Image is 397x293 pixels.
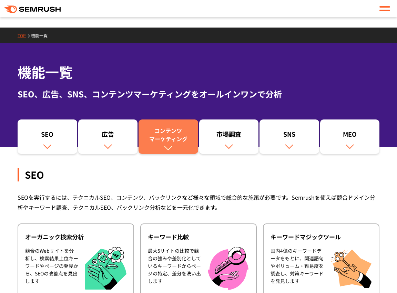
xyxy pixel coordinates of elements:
[320,119,380,154] a: MEO
[271,233,372,241] div: キーワードマジックツール
[142,126,195,143] div: コンテンツ マーケティング
[139,119,198,154] a: コンテンツマーケティング
[82,130,134,142] div: 広告
[263,130,316,142] div: SNS
[18,168,379,181] div: SEO
[259,119,319,154] a: SNS
[148,247,201,290] div: 最大5サイトの比較で競合の強みや差別化としているキーワードからページの特定、差分を洗い出します
[330,247,372,288] img: キーワードマジックツール
[18,192,379,212] div: SEOを実行するには、テクニカルSEO、コンテンツ、バックリンクなど様々な領域で総合的な施策が必要です。Semrushを使えば競合ドメイン分析やキーワード調査、テクニカルSEO、バックリンク分析...
[25,247,78,290] div: 競合のWebサイトを分析し、検索結果上位キーワードやページの発見から、SEOの改善点を見出します
[21,130,74,142] div: SEO
[18,62,379,82] h1: 機能一覧
[85,247,126,290] img: オーガニック検索分析
[203,130,255,142] div: 市場調査
[271,247,324,288] div: 国内4億のキーワードデータをもとに、関連語句やボリューム・難易度を調査し、対策キーワードを発見します
[78,119,138,154] a: 広告
[208,247,248,290] img: キーワード比較
[18,32,31,38] a: TOP
[148,233,249,241] div: キーワード比較
[18,88,379,100] div: SEO、広告、SNS、コンテンツマーケティングをオールインワンで分析
[199,119,259,154] a: 市場調査
[31,32,53,38] a: 機能一覧
[25,233,126,241] div: オーガニック検索分析
[18,119,77,154] a: SEO
[324,130,376,142] div: MEO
